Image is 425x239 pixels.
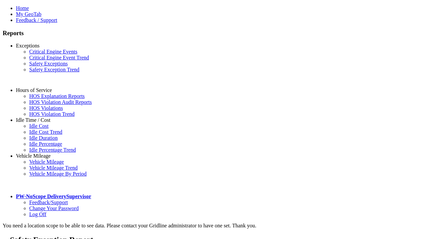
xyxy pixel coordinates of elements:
[29,147,76,153] a: Idle Percentage Trend
[16,153,50,159] a: Vehicle Mileage
[16,17,57,23] a: Feedback / Support
[29,49,77,54] a: Critical Engine Events
[29,67,79,72] a: Safety Exception Trend
[3,223,422,229] div: You need a location scope to be able to see data. Please contact your Gridline administrator to h...
[29,123,48,129] a: Idle Cost
[29,205,79,211] a: Change Your Password
[29,93,85,99] a: HOS Explanation Reports
[29,105,63,111] a: HOS Violations
[29,165,78,171] a: Vehicle Mileage Trend
[29,111,75,117] a: HOS Violation Trend
[16,5,29,11] a: Home
[16,194,91,199] a: PW-NoScope DeliverySupervisor
[16,11,42,17] a: My GeoTab
[29,99,92,105] a: HOS Violation Audit Reports
[29,61,68,66] a: Safety Exceptions
[29,171,87,177] a: Vehicle Mileage By Period
[3,30,422,37] h3: Reports
[16,117,50,123] a: Idle Time / Cost
[29,199,68,205] a: Feedback/Support
[29,141,62,147] a: Idle Percentage
[29,135,58,141] a: Idle Duration
[29,129,62,135] a: Idle Cost Trend
[29,211,46,217] a: Log Off
[16,43,40,48] a: Exceptions
[16,87,52,93] a: Hours of Service
[29,55,89,60] a: Critical Engine Event Trend
[29,159,64,165] a: Vehicle Mileage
